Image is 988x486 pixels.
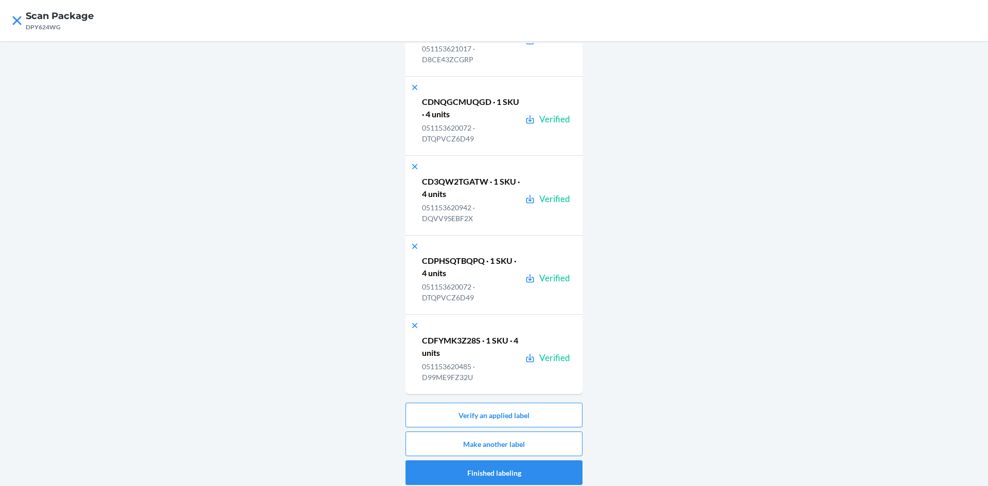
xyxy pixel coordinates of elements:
[422,43,521,65] p: 051153621017 · D8CE43ZCGRP
[539,351,570,365] div: Verified
[26,9,94,23] h4: Scan Package
[539,272,570,285] div: Verified
[405,403,583,427] button: Verify an applied label
[26,23,94,32] div: DPY624WG
[422,175,521,200] p: CD3QW2TGATW · 1 SKU · 4 units
[405,460,583,485] button: Finished labeling
[422,122,521,144] p: 051153620072 · DTQPVCZ6D49
[422,281,521,303] p: 051153620072 · DTQPVCZ6D49
[539,113,570,126] div: Verified
[422,202,521,224] p: 051153620942 · DQVV9SEBF2X
[422,361,521,383] p: 051153620485 · D99ME9FZ32U
[405,431,583,456] button: Make another label
[422,96,521,120] p: CDNQGCMUQGD · 1 SKU · 4 units
[422,334,521,359] p: CDFYMK3Z28S · 1 SKU · 4 units
[422,255,521,279] p: CDPHSQTBQPQ · 1 SKU · 4 units
[539,192,570,206] div: Verified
